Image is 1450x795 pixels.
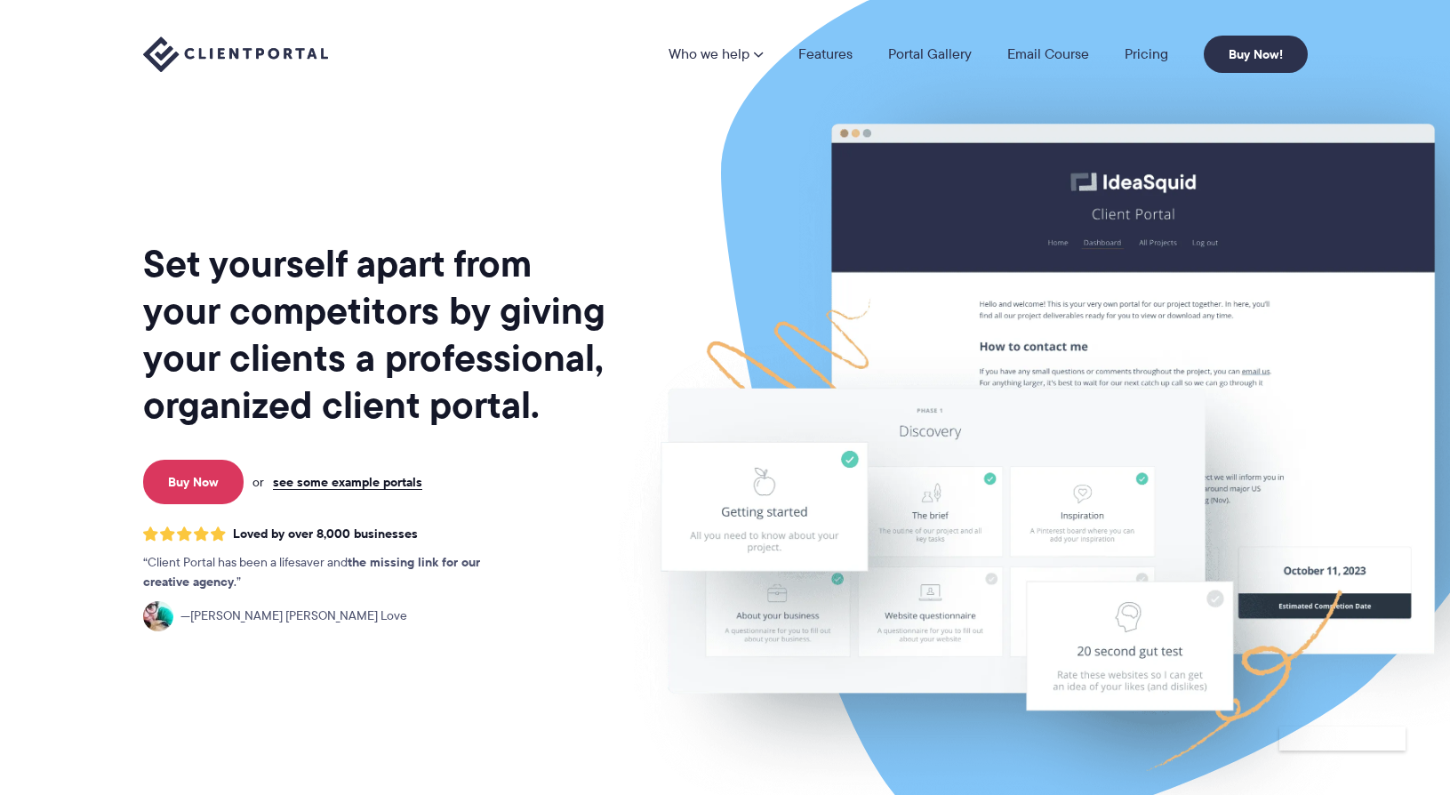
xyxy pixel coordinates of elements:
a: Portal Gallery [888,47,972,61]
span: or [252,474,264,490]
a: Features [798,47,853,61]
a: Pricing [1125,47,1168,61]
strong: the missing link for our creative agency [143,552,480,591]
a: Email Course [1007,47,1089,61]
a: Who we help [669,47,763,61]
h1: Set yourself apart from your competitors by giving your clients a professional, organized client ... [143,240,609,429]
a: Buy Now [143,460,244,504]
span: Loved by over 8,000 businesses [233,526,418,542]
a: Buy Now! [1204,36,1308,73]
span: [PERSON_NAME] [PERSON_NAME] Love [180,606,407,626]
p: Client Portal has been a lifesaver and . [143,553,517,592]
a: see some example portals [273,474,422,490]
